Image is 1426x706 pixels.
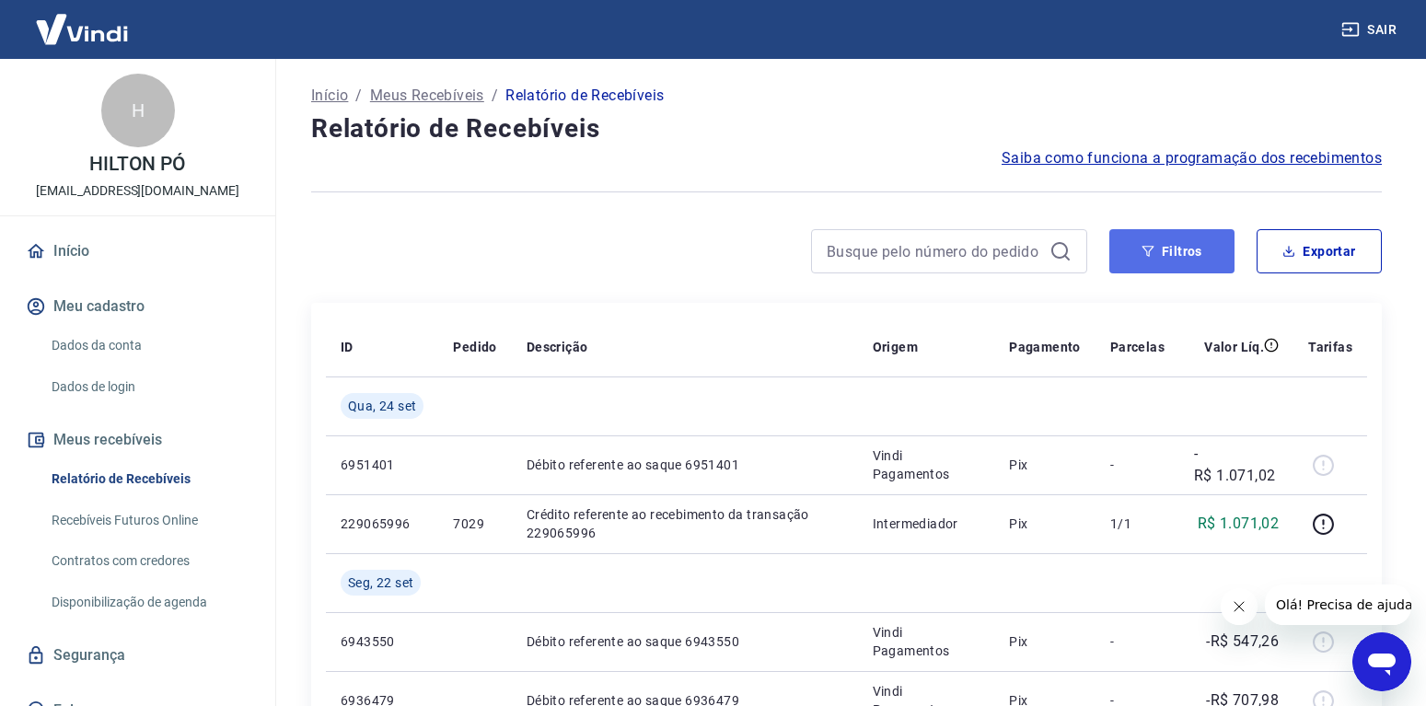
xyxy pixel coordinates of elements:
a: Saiba como funciona a programação dos recebimentos [1002,147,1382,169]
iframe: Fechar mensagem [1221,588,1258,625]
p: 1/1 [1110,515,1165,533]
div: H [101,74,175,147]
p: Pix [1009,632,1081,651]
button: Sair [1338,13,1404,47]
a: Meus Recebíveis [370,85,484,107]
p: Intermediador [873,515,980,533]
p: Débito referente ao saque 6943550 [527,632,843,651]
p: 6943550 [341,632,423,651]
button: Exportar [1257,229,1382,273]
p: - [1110,632,1165,651]
p: Pagamento [1009,338,1081,356]
p: HILTON PÓ [89,155,187,174]
h4: Relatório de Recebíveis [311,110,1382,147]
p: Crédito referente ao recebimento da transação 229065996 [527,505,843,542]
p: [EMAIL_ADDRESS][DOMAIN_NAME] [36,181,239,201]
button: Filtros [1109,229,1235,273]
a: Dados da conta [44,327,253,365]
p: Tarifas [1308,338,1352,356]
a: Início [22,231,253,272]
p: R$ 1.071,02 [1198,513,1279,535]
p: Valor Líq. [1204,338,1264,356]
p: Débito referente ao saque 6951401 [527,456,843,474]
a: Contratos com credores [44,542,253,580]
iframe: Botão para abrir a janela de mensagens [1352,632,1411,691]
p: -R$ 1.071,02 [1194,443,1279,487]
p: Pix [1009,515,1081,533]
p: Pix [1009,456,1081,474]
a: Início [311,85,348,107]
p: ID [341,338,354,356]
button: Meus recebíveis [22,420,253,460]
a: Segurança [22,635,253,676]
p: / [355,85,362,107]
p: Descrição [527,338,588,356]
a: Relatório de Recebíveis [44,460,253,498]
p: Parcelas [1110,338,1165,356]
img: Vindi [22,1,142,57]
p: 7029 [453,515,496,533]
p: Vindi Pagamentos [873,446,980,483]
p: -R$ 547,26 [1206,631,1279,653]
a: Recebíveis Futuros Online [44,502,253,539]
input: Busque pelo número do pedido [827,237,1042,265]
p: - [1110,456,1165,474]
span: Olá! Precisa de ajuda? [11,13,155,28]
p: Pedido [453,338,496,356]
iframe: Mensagem da empresa [1265,584,1411,625]
p: / [492,85,498,107]
a: Disponibilização de agenda [44,584,253,621]
p: 6951401 [341,456,423,474]
p: Origem [873,338,918,356]
p: 229065996 [341,515,423,533]
p: Vindi Pagamentos [873,623,980,660]
a: Dados de login [44,368,253,406]
span: Seg, 22 set [348,573,413,592]
span: Qua, 24 set [348,397,416,415]
button: Meu cadastro [22,286,253,327]
p: Relatório de Recebíveis [505,85,664,107]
